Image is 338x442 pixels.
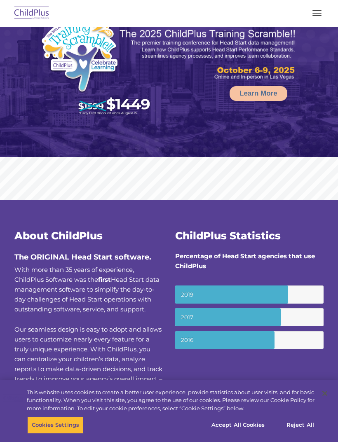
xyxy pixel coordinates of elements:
[14,266,160,313] span: With more than 35 years of experience, ChildPlus Software was the Head Start data management soft...
[175,331,324,349] small: 2016
[27,388,315,413] div: This website uses cookies to create a better user experience, provide statistics about user visit...
[207,416,269,434] button: Accept All Cookies
[230,86,287,101] a: Learn More
[14,253,151,262] span: The ORIGINAL Head Start software.
[175,308,324,326] small: 2017
[98,276,111,283] b: first
[175,285,324,304] small: 2019
[275,416,326,434] button: Reject All
[12,4,51,23] img: ChildPlus by Procare Solutions
[27,416,84,434] button: Cookies Settings
[14,325,162,393] span: Our seamless design is easy to adopt and allows users to customize nearly every feature for a tru...
[316,384,334,402] button: Close
[175,229,281,242] span: ChildPlus Statistics
[175,252,315,270] strong: Percentage of Head Start agencies that use ChildPlus
[14,229,103,242] span: About ChildPlus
